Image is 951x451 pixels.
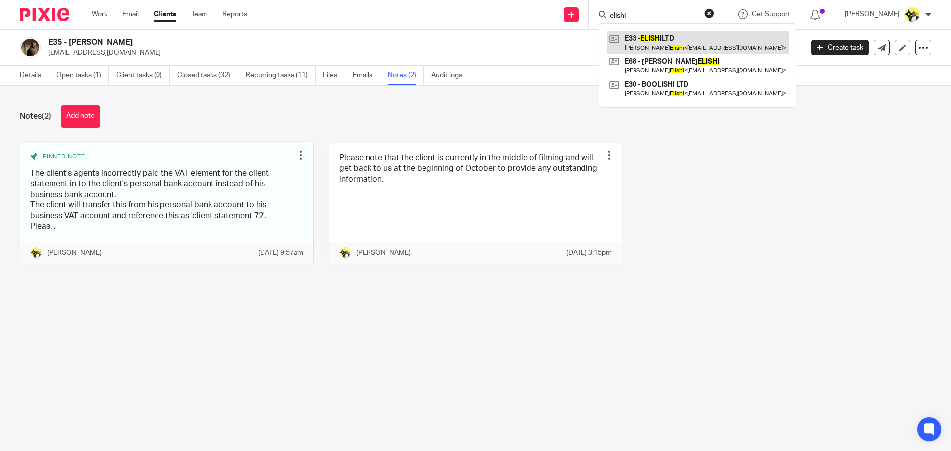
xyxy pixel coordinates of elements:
[609,12,698,21] input: Search
[356,248,411,258] p: [PERSON_NAME]
[154,9,176,19] a: Clients
[811,40,869,55] a: Create task
[48,37,647,48] h2: E35 - [PERSON_NAME]
[30,153,293,161] div: Pinned note
[47,248,102,258] p: [PERSON_NAME]
[339,247,351,259] img: Carine-Starbridge.jpg
[56,66,109,85] a: Open tasks (1)
[704,8,714,18] button: Clear
[122,9,139,19] a: Email
[20,66,49,85] a: Details
[30,247,42,259] img: Carine-Starbridge.jpg
[258,248,303,258] p: [DATE] 9:57am
[566,248,612,258] p: [DATE] 3:15pm
[116,66,170,85] a: Client tasks (0)
[845,9,899,19] p: [PERSON_NAME]
[752,11,790,18] span: Get Support
[246,66,316,85] a: Recurring tasks (11)
[177,66,238,85] a: Closed tasks (32)
[20,111,51,122] h1: Notes
[323,66,345,85] a: Files
[92,9,107,19] a: Work
[904,7,920,23] img: Carine-Starbridge.jpg
[431,66,470,85] a: Audit logs
[353,66,380,85] a: Emails
[48,48,796,58] p: [EMAIL_ADDRESS][DOMAIN_NAME]
[20,37,41,58] img: Kurt%20Egyiawan.jpg
[191,9,208,19] a: Team
[61,105,100,128] button: Add note
[42,112,51,120] span: (2)
[20,8,69,21] img: Pixie
[388,66,424,85] a: Notes (2)
[222,9,247,19] a: Reports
